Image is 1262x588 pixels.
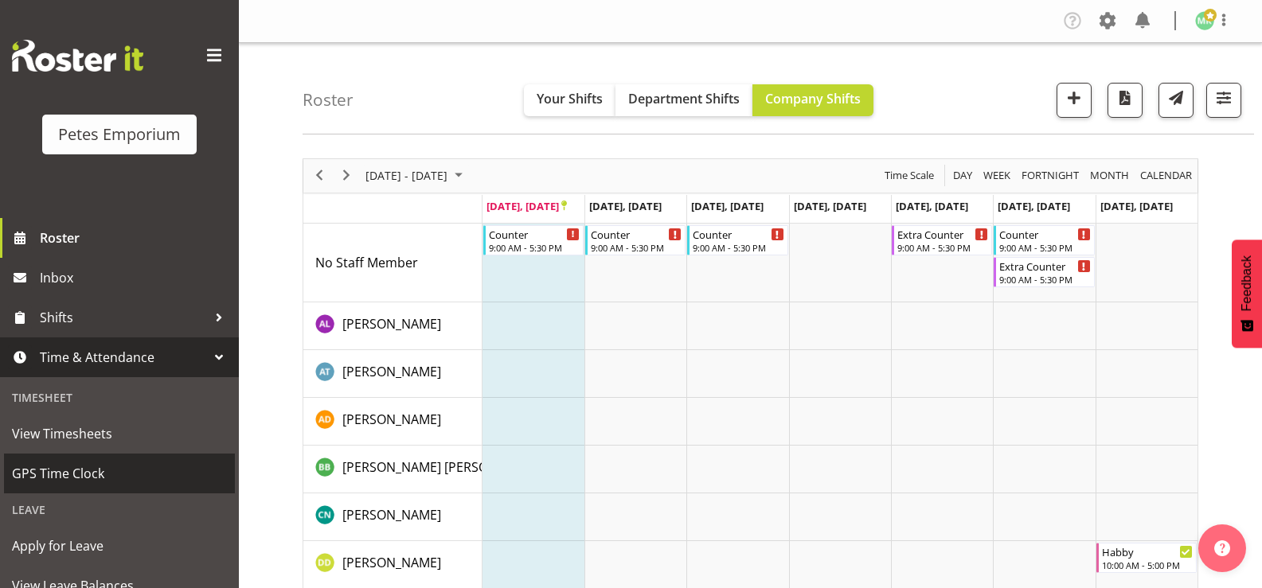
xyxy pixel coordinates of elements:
[1214,540,1230,556] img: help-xxl-2.png
[4,454,235,493] a: GPS Time Clock
[12,461,227,485] span: GPS Time Clock
[752,84,873,116] button: Company Shifts
[628,90,740,107] span: Department Shifts
[12,422,227,446] span: View Timesheets
[58,123,181,146] div: Petes Emporium
[537,90,603,107] span: Your Shifts
[1195,11,1214,30] img: melanie-richardson713.jpg
[40,306,207,329] span: Shifts
[12,534,227,558] span: Apply for Leave
[40,345,207,369] span: Time & Attendance
[1240,255,1254,311] span: Feedback
[1158,83,1194,118] button: Send a list of all shifts for the selected filtered period to all rostered employees.
[615,84,752,116] button: Department Shifts
[303,91,354,109] h4: Roster
[1206,83,1241,118] button: Filter Shifts
[4,414,235,454] a: View Timesheets
[40,226,231,250] span: Roster
[12,40,143,72] img: Rosterit website logo
[1057,83,1092,118] button: Add a new shift
[4,381,235,414] div: Timesheet
[40,266,231,290] span: Inbox
[4,526,235,566] a: Apply for Leave
[4,493,235,526] div: Leave
[1108,83,1143,118] button: Download a PDF of the roster according to the set date range.
[524,84,615,116] button: Your Shifts
[1232,239,1262,348] button: Feedback - Show survey
[765,90,861,107] span: Company Shifts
